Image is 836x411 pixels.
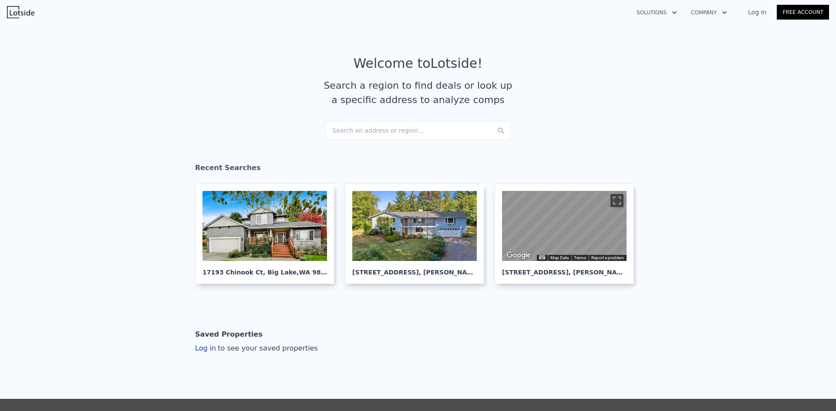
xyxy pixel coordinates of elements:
div: Saved Properties [195,326,263,343]
a: 17193 Chinook Ct, Big Lake,WA 98274 [195,184,341,284]
div: Search an address or region... [325,121,511,140]
a: Report a problem [591,255,624,260]
div: Map [502,191,627,261]
a: Open this area in Google Maps (opens a new window) [504,250,533,261]
a: Log In [738,8,777,17]
button: Company [684,5,734,20]
img: Lotside [7,6,34,18]
a: Terms [574,255,586,260]
div: Search a region to find deals or look up a specific address to analyze comps [320,78,516,107]
div: Log in [195,343,318,354]
div: Street View [502,191,627,261]
div: Recent Searches [195,156,641,184]
a: Free Account [777,5,829,20]
button: Map Data [550,255,569,261]
div: Welcome to Lotside ! [354,56,483,71]
div: [STREET_ADDRESS] , [PERSON_NAME] [PERSON_NAME] [352,261,477,277]
a: [STREET_ADDRESS], [PERSON_NAME] [PERSON_NAME] [345,184,491,284]
span: , WA 98274 [297,269,334,276]
img: Google [504,250,533,261]
a: Map [STREET_ADDRESS], [PERSON_NAME] [PERSON_NAME] [495,184,641,284]
div: [STREET_ADDRESS] , [PERSON_NAME] [PERSON_NAME] [502,261,627,277]
span: to see your saved properties [216,344,318,352]
button: Toggle fullscreen view [610,194,624,207]
button: Solutions [630,5,684,20]
button: Keyboard shortcuts [539,255,545,259]
div: 17193 Chinook Ct , Big Lake [202,261,327,277]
